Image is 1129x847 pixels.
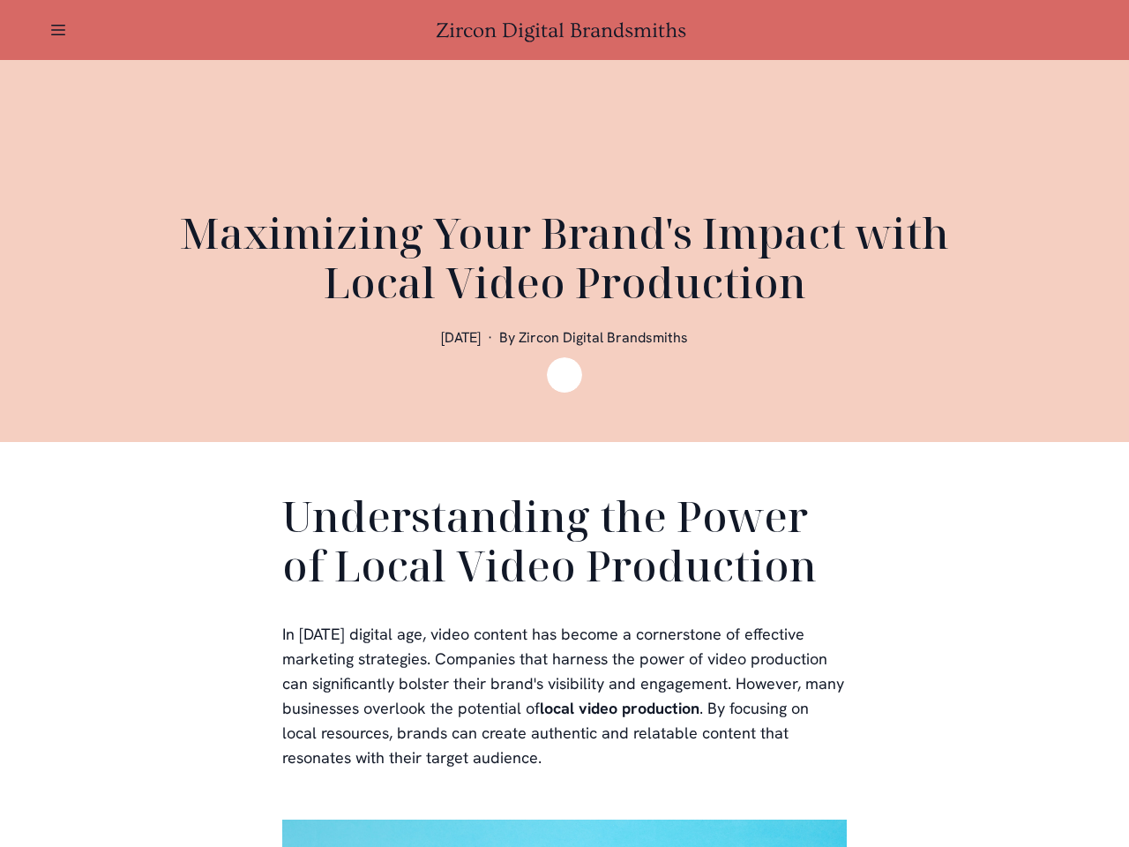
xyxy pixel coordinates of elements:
[547,357,582,393] img: Zircon Digital Brandsmiths
[436,19,693,42] a: Zircon Digital Brandsmiths
[282,622,847,770] p: In [DATE] digital age, video content has become a cornerstone of effective marketing strategies. ...
[540,698,699,718] b: local video production
[441,328,481,347] span: [DATE]
[488,328,492,347] span: ·
[499,328,688,347] span: By Zircon Digital Brandsmiths
[141,208,988,307] h1: Maximizing Your Brand's Impact with Local Video Production
[282,491,847,597] h2: Understanding the Power of Local Video Production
